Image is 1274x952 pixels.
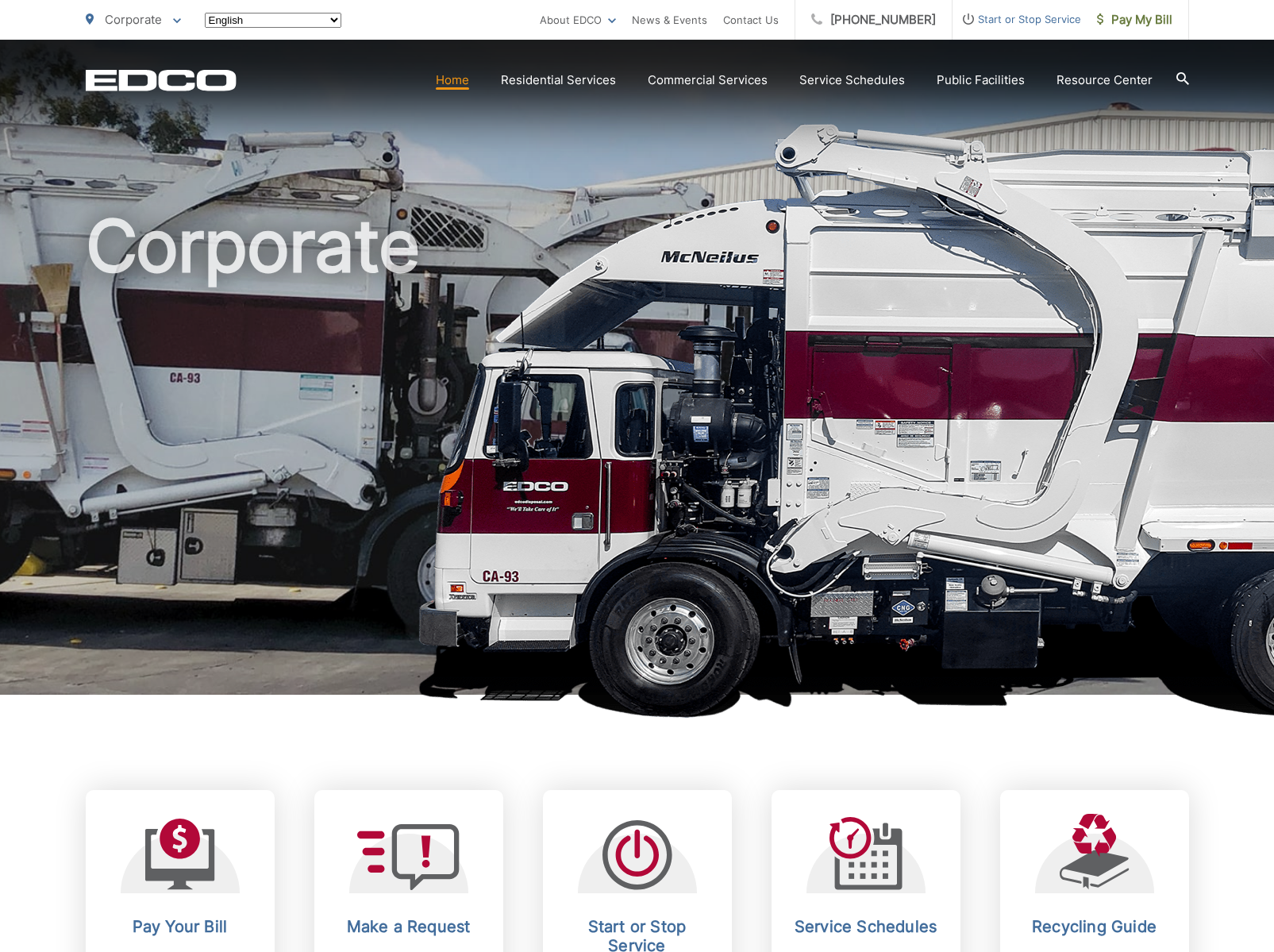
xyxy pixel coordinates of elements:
[799,71,905,90] a: Service Schedules
[1016,917,1173,936] h2: Recycling Guide
[648,71,768,90] a: Commercial Services
[540,10,616,29] a: About EDCO
[205,13,341,28] select: Select a language
[102,917,259,936] h2: Pay Your Bill
[1097,10,1172,29] span: Pay My Bill
[501,71,616,90] a: Residential Services
[86,69,237,91] a: EDCD logo. Return to the homepage.
[787,917,945,936] h2: Service Schedules
[632,10,707,29] a: News & Events
[723,10,779,29] a: Contact Us
[330,917,487,936] h2: Make a Request
[105,12,162,27] span: Corporate
[1057,71,1153,90] a: Resource Center
[86,206,1189,709] h1: Corporate
[937,71,1025,90] a: Public Facilities
[436,71,469,90] a: Home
